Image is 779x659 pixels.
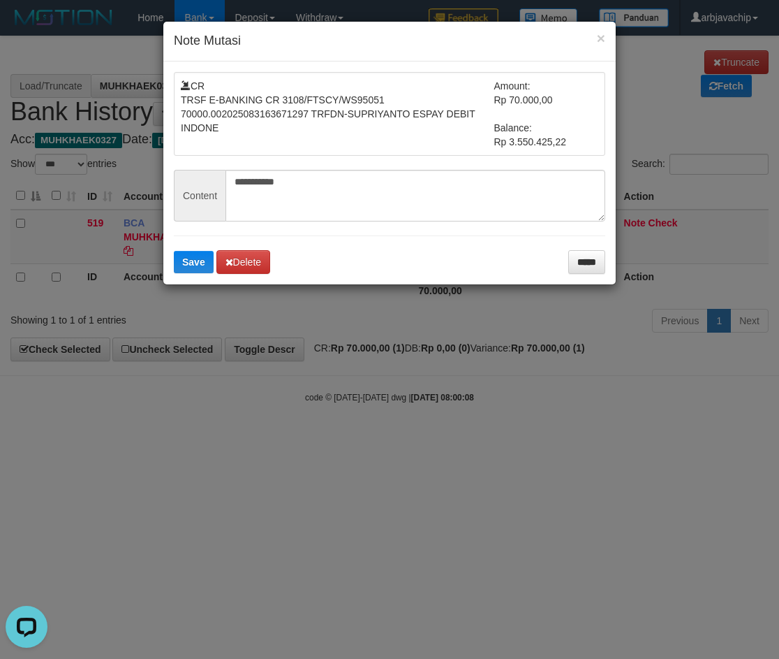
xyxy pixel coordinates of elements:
button: Save [174,251,214,273]
span: Content [174,170,225,222]
td: Amount: Rp 70.000,00 Balance: Rp 3.550.425,22 [494,79,599,149]
td: CR TRSF E-BANKING CR 3108/FTSCY/WS95051 70000.002025083163671297 TRFDN-SUPRIYANTO ESPAY DEBIT INDONE [181,79,494,149]
button: Open LiveChat chat widget [6,6,47,48]
button: × [597,31,605,45]
span: Save [182,256,205,268]
h4: Note Mutasi [174,32,605,50]
button: Delete [216,250,270,274]
span: Delete [225,256,261,268]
